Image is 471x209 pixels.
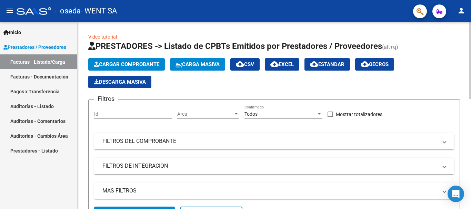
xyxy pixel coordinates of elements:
[88,41,382,51] span: PRESTADORES -> Listado de CPBTs Emitidos por Prestadores / Proveedores
[361,61,389,67] span: Gecros
[230,58,260,71] button: CSV
[102,137,438,145] mat-panel-title: FILTROS DEL COMPROBANTE
[270,61,294,67] span: EXCEL
[457,7,465,15] mat-icon: person
[177,111,233,117] span: Area
[355,58,394,71] button: Gecros
[88,34,117,40] a: Video tutorial
[102,187,438,195] mat-panel-title: MAS FILTROS
[88,76,151,88] button: Descarga Masiva
[270,60,279,68] mat-icon: cloud_download
[170,58,225,71] button: Carga Masiva
[88,76,151,88] app-download-masive: Descarga masiva de comprobantes (adjuntos)
[236,61,254,67] span: CSV
[6,7,14,15] mat-icon: menu
[102,162,438,170] mat-panel-title: FILTROS DE INTEGRACION
[94,133,454,149] mat-expansion-panel-header: FILTROS DEL COMPROBANTE
[382,44,398,50] span: (alt+q)
[54,3,81,19] span: - oseda
[448,186,464,202] div: Open Intercom Messenger
[236,60,244,68] mat-icon: cloud_download
[361,60,369,68] mat-icon: cloud_download
[81,3,117,19] span: - WENT SA
[310,61,344,67] span: Estandar
[88,58,165,71] button: Cargar Comprobante
[304,58,350,71] button: Estandar
[336,110,382,118] span: Mostrar totalizadores
[3,43,66,51] span: Prestadores / Proveedores
[244,111,258,117] span: Todos
[310,60,318,68] mat-icon: cloud_download
[265,58,299,71] button: EXCEL
[94,158,454,174] mat-expansion-panel-header: FILTROS DE INTEGRACION
[3,29,21,36] span: Inicio
[94,61,159,67] span: Cargar Comprobante
[94,94,118,104] h3: Filtros
[176,61,220,67] span: Carga Masiva
[94,79,146,85] span: Descarga Masiva
[94,182,454,199] mat-expansion-panel-header: MAS FILTROS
